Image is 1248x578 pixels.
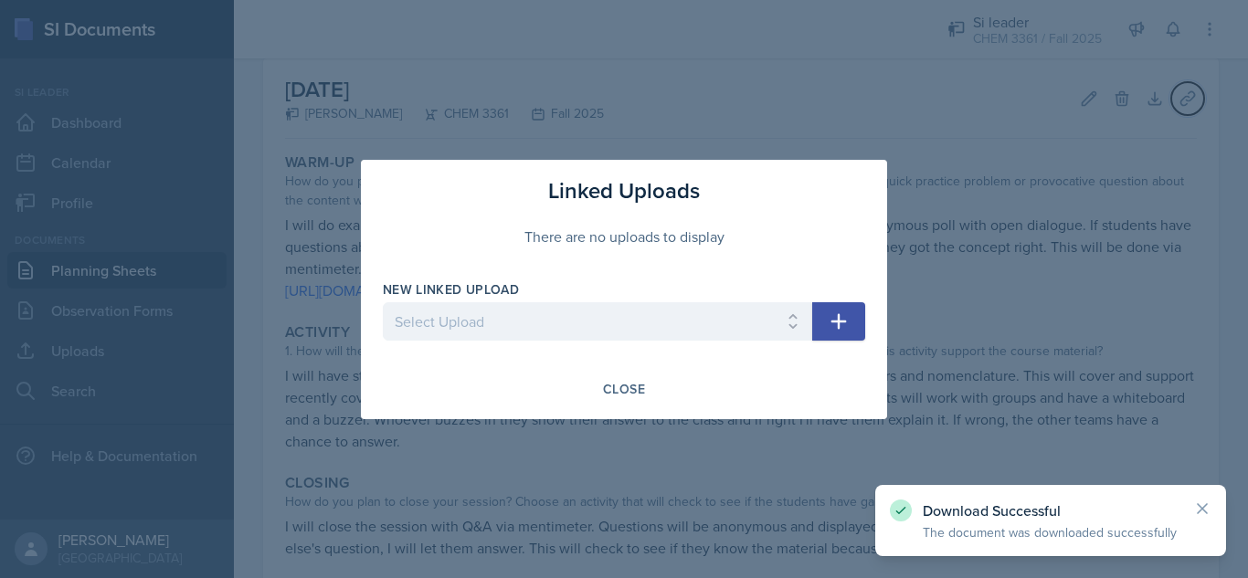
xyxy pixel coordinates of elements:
label: New Linked Upload [383,280,519,299]
button: Close [591,373,657,405]
div: There are no uploads to display [383,207,865,266]
p: Download Successful [923,501,1179,520]
h3: Linked Uploads [548,174,700,207]
p: The document was downloaded successfully [923,523,1179,541]
div: Close [603,382,645,396]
